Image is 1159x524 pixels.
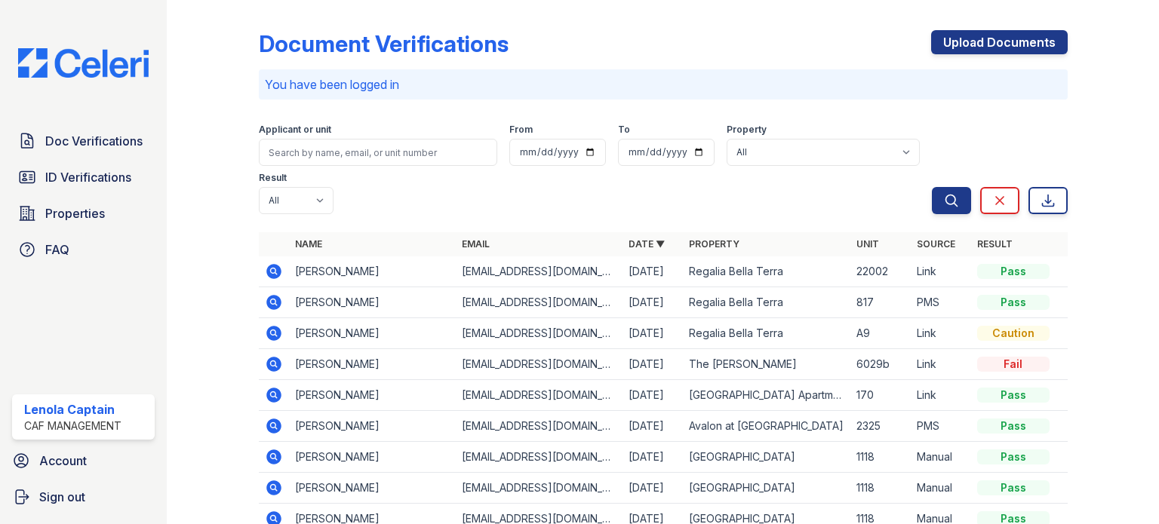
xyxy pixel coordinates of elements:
span: Account [39,452,87,470]
img: CE_Logo_Blue-a8612792a0a2168367f1c8372b55b34899dd931a85d93a1a3d3e32e68fde9ad4.png [6,48,161,78]
td: Avalon at [GEOGRAPHIC_DATA] [683,411,850,442]
td: 170 [850,380,911,411]
td: Link [911,380,971,411]
td: [DATE] [623,473,683,504]
td: [PERSON_NAME] [289,473,456,504]
a: Sign out [6,482,161,512]
a: FAQ [12,234,155,265]
div: Pass [977,449,1050,464]
label: Result [259,172,287,184]
td: [EMAIL_ADDRESS][DOMAIN_NAME] [456,411,623,442]
td: [PERSON_NAME] [289,411,456,442]
div: Pass [977,480,1050,495]
td: [DATE] [623,349,683,380]
td: Link [911,349,971,380]
td: [EMAIL_ADDRESS][DOMAIN_NAME] [456,473,623,504]
td: [DATE] [623,442,683,473]
td: PMS [911,287,971,318]
a: Source [917,238,955,250]
a: Date ▼ [629,238,665,250]
span: Properties [45,204,105,222]
label: Property [727,124,767,136]
td: Link [911,318,971,349]
td: 22002 [850,256,911,287]
td: [GEOGRAPHIC_DATA] [683,473,850,504]
td: [GEOGRAPHIC_DATA] Apartments [683,380,850,411]
div: Caution [977,326,1050,341]
td: Regalia Bella Terra [683,318,850,349]
td: The [PERSON_NAME] [683,349,850,380]
td: [PERSON_NAME] [289,287,456,318]
a: Account [6,446,161,476]
span: ID Verifications [45,168,131,186]
td: [PERSON_NAME] [289,349,456,380]
td: [EMAIL_ADDRESS][DOMAIN_NAME] [456,380,623,411]
span: Doc Verifications [45,132,143,150]
div: Pass [977,418,1050,434]
td: [DATE] [623,287,683,318]
div: Document Verifications [259,30,509,57]
label: From [509,124,533,136]
td: 817 [850,287,911,318]
a: Email [462,238,490,250]
a: Name [295,238,322,250]
a: Properties [12,198,155,228]
a: Doc Verifications [12,126,155,156]
td: [EMAIL_ADDRESS][DOMAIN_NAME] [456,256,623,287]
td: 1118 [850,473,911,504]
td: A9 [850,318,911,349]
div: Pass [977,295,1050,310]
div: Fail [977,357,1050,372]
td: [PERSON_NAME] [289,318,456,349]
div: Pass [977,388,1050,403]
a: Unit [856,238,879,250]
a: ID Verifications [12,162,155,192]
span: Sign out [39,488,85,506]
td: [GEOGRAPHIC_DATA] [683,442,850,473]
label: To [618,124,630,136]
td: Link [911,256,971,287]
input: Search by name, email, or unit number [259,139,497,166]
td: [EMAIL_ADDRESS][DOMAIN_NAME] [456,442,623,473]
label: Applicant or unit [259,124,331,136]
a: Upload Documents [931,30,1068,54]
div: CAF Management [24,418,121,434]
td: Regalia Bella Terra [683,256,850,287]
td: [DATE] [623,380,683,411]
td: [PERSON_NAME] [289,380,456,411]
td: [EMAIL_ADDRESS][DOMAIN_NAME] [456,349,623,380]
td: Manual [911,473,971,504]
div: Pass [977,264,1050,279]
td: [DATE] [623,411,683,442]
div: Lenola Captain [24,400,121,418]
td: [PERSON_NAME] [289,256,456,287]
td: [PERSON_NAME] [289,442,456,473]
td: [EMAIL_ADDRESS][DOMAIN_NAME] [456,318,623,349]
a: Result [977,238,1013,250]
td: [EMAIL_ADDRESS][DOMAIN_NAME] [456,287,623,318]
a: Property [689,238,739,250]
td: [DATE] [623,256,683,287]
td: 6029b [850,349,911,380]
td: PMS [911,411,971,442]
td: Regalia Bella Terra [683,287,850,318]
td: Manual [911,442,971,473]
td: 1118 [850,442,911,473]
span: FAQ [45,241,69,259]
p: You have been logged in [265,75,1062,93]
td: [DATE] [623,318,683,349]
td: 2325 [850,411,911,442]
